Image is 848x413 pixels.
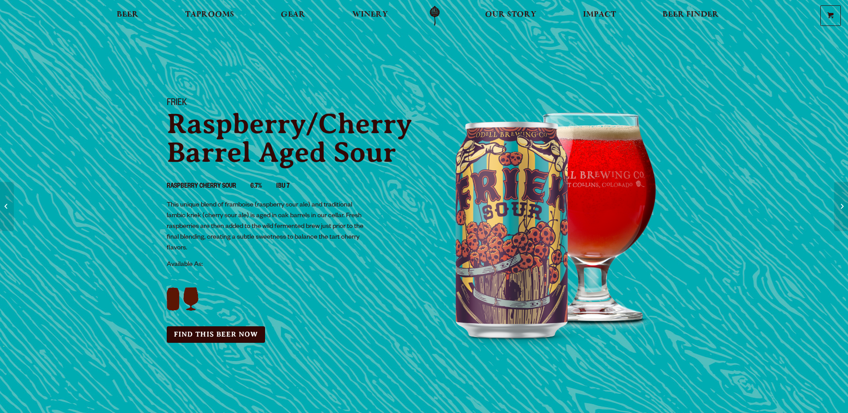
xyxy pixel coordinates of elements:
[167,110,413,167] p: Raspberry/Cherry Barrel Aged Sour
[185,11,234,18] span: Taprooms
[485,11,536,18] span: Our Story
[167,202,363,252] span: This unique blend of framboise (raspberry sour ale) and traditional lambic kriek (cherry sour ale...
[179,6,240,26] a: Taprooms
[418,6,451,26] a: Odell Home
[346,6,394,26] a: Winery
[281,11,305,18] span: Gear
[657,6,725,26] a: Beer Finder
[167,260,413,270] p: Available As:
[250,181,276,193] li: 6.7%
[167,181,250,193] li: Raspberry Cherry Sour
[117,11,139,18] span: Beer
[577,6,622,26] a: Impact
[167,98,413,110] h1: Friek
[662,11,719,18] span: Beer Finder
[167,326,265,343] a: Find this Beer Now
[583,11,616,18] span: Impact
[275,6,311,26] a: Gear
[352,11,388,18] span: Winery
[276,181,304,193] li: IBU 7
[479,6,542,26] a: Our Story
[111,6,144,26] a: Beer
